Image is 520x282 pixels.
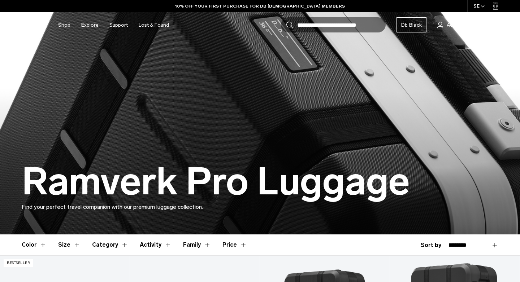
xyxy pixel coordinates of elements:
span: Find your perfect travel companion with our premium luggage collection. [22,203,203,210]
span: Bag [486,21,495,29]
a: Lost & Found [139,12,169,38]
a: Shop [58,12,70,38]
button: Toggle Price [222,234,247,255]
button: Toggle Filter [140,234,172,255]
h1: Ramverk Pro Luggage [22,161,410,203]
button: Toggle Filter [92,234,128,255]
button: Toggle Filter [183,234,211,255]
button: Toggle Filter [22,234,47,255]
a: Support [109,12,128,38]
a: Db Black [396,17,426,32]
button: Bag [476,21,495,29]
p: Bestseller [4,259,33,267]
a: Explore [81,12,99,38]
button: Toggle Filter [58,234,81,255]
span: Account [447,21,465,29]
nav: Main Navigation [53,12,174,38]
a: Account [437,21,465,29]
a: 10% OFF YOUR FIRST PURCHASE FOR DB [DEMOGRAPHIC_DATA] MEMBERS [175,3,345,9]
